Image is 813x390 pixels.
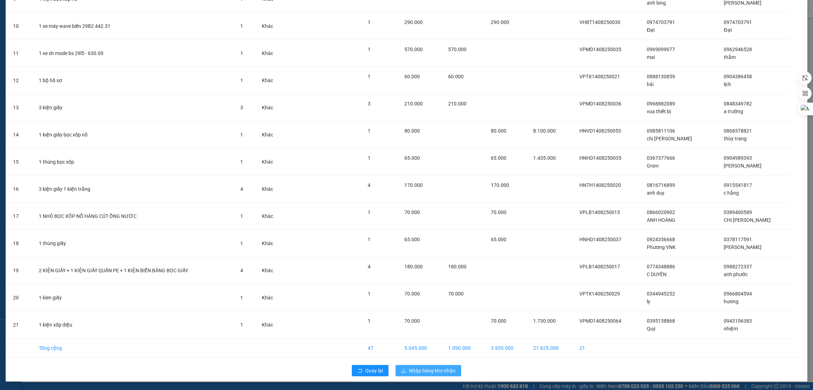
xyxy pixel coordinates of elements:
span: 70.000 [448,291,464,297]
td: Khác [256,94,284,121]
span: 0367377666 [647,155,675,161]
span: hương [724,299,739,304]
span: 1 [240,132,243,138]
span: 0962946528 [724,47,752,52]
span: VPMD1408250064 [579,318,621,324]
span: 170.000 [404,182,423,188]
span: 210.000 [448,101,466,106]
span: vua thiết bị [647,109,671,114]
span: 1 [240,159,243,165]
span: 65.000 [404,155,420,161]
span: 570.000 [448,47,466,52]
span: thắm [724,54,736,60]
span: Nhập hàng kho nhận [409,367,456,374]
span: 0868378821 [724,128,752,134]
span: Phương VNK [647,244,676,250]
td: Khác [256,284,284,311]
span: 0816716899 [647,182,675,188]
td: 10 [7,13,33,40]
span: [PERSON_NAME] [724,244,761,250]
span: 0904386458 [724,74,752,79]
td: 19 [7,257,33,284]
span: hải [647,81,654,87]
span: 4 [368,182,371,188]
td: Khác [256,121,284,148]
span: 180.000 [404,264,423,269]
span: 1 [240,23,243,29]
span: 290.000 [491,19,509,25]
span: thùy trang [724,136,747,141]
span: 0988272337 [724,264,752,269]
span: 4 [240,186,243,192]
span: 170.000 [491,182,509,188]
span: 70.000 [404,209,420,215]
span: 0866020902 [647,209,675,215]
span: Gravi [647,163,658,169]
span: 70.000 [404,318,420,324]
span: 1 [368,237,371,242]
span: 570.000 [404,47,423,52]
span: mai [647,54,655,60]
span: VPTX1408250021 [579,74,620,79]
span: 60.000 [448,74,464,79]
td: 3 kiện giấy [33,94,235,121]
td: 21 [574,339,641,358]
span: anh duy [647,190,664,196]
td: Khác [256,257,284,284]
td: 21 [7,311,33,339]
td: 1 thùng giấy [33,230,235,257]
td: 47 [362,339,399,358]
span: 0924356668 [647,237,675,242]
span: 60.000 [404,74,420,79]
span: 70.000 [491,209,506,215]
td: Khác [256,176,284,203]
span: Mã đơn: VPHP1408250020 [3,38,108,47]
span: 1 [368,318,371,324]
span: ANH HOÀNG [647,217,675,223]
td: 13 [7,94,33,121]
td: 1 thùng bọc xốp [33,148,235,176]
span: HNHD1408250037 [579,237,621,242]
span: 1 [240,240,243,246]
span: 0378117591 [724,237,752,242]
span: HNHD1408250035 [579,155,621,161]
td: 15 [7,148,33,176]
span: 0344945252 [647,291,675,297]
span: 1 [240,322,243,328]
span: 0969099077 [647,47,675,52]
span: VPLB1408250015 [579,209,620,215]
td: Khác [256,148,284,176]
td: Khác [256,13,284,40]
span: VPMD1408250035 [579,47,621,52]
span: 3 [368,101,371,106]
strong: PHIẾU DÁN LÊN HÀNG [50,3,143,13]
span: 1 [368,128,371,134]
span: CÔNG TY TNHH CHUYỂN PHÁT NHANH BẢO AN [56,15,141,28]
span: lịch [724,81,731,87]
span: Đạt [724,27,732,33]
span: CHỊ [PERSON_NAME] [724,217,771,223]
span: download [401,368,406,374]
span: 1 [368,291,371,297]
span: 1 [240,78,243,83]
span: 1.435.000 [533,155,556,161]
span: 0848349782 [724,101,752,106]
td: Khác [256,311,284,339]
td: 1 kiện xốp diệu [33,311,235,339]
span: rollback [357,368,362,374]
span: 80.000 [404,128,420,134]
button: rollbackQuay lại [352,365,389,376]
span: 290.000 [404,19,423,25]
span: 0904989393 [724,155,752,161]
td: Khác [256,230,284,257]
span: Quay lại [365,367,383,374]
span: [PERSON_NAME] [724,163,761,169]
span: 65.000 [491,237,506,242]
span: 4 [240,268,243,273]
span: 0774348886 [647,264,675,269]
span: 18:51:31 [DATE] [3,49,44,55]
td: 1.090.000 [442,339,485,358]
span: HNTH1408250020 [579,182,621,188]
span: 1 [368,155,371,161]
span: 1 [240,295,243,300]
